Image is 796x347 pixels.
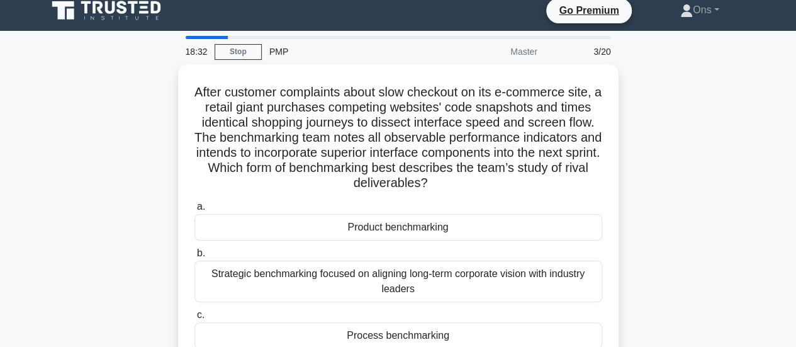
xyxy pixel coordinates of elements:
div: Master [435,39,545,64]
a: Stop [215,44,262,60]
a: Go Premium [551,3,626,18]
span: c. [197,309,205,320]
h5: After customer complaints about slow checkout on its e-commerce site, a retail giant purchases co... [193,84,603,191]
div: 18:32 [178,39,215,64]
span: a. [197,201,205,212]
div: Product benchmarking [194,214,602,241]
div: Strategic benchmarking focused on aligning long-term corporate vision with industry leaders [194,261,602,302]
div: PMP [262,39,435,64]
div: 3/20 [545,39,619,64]
span: b. [197,247,205,258]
